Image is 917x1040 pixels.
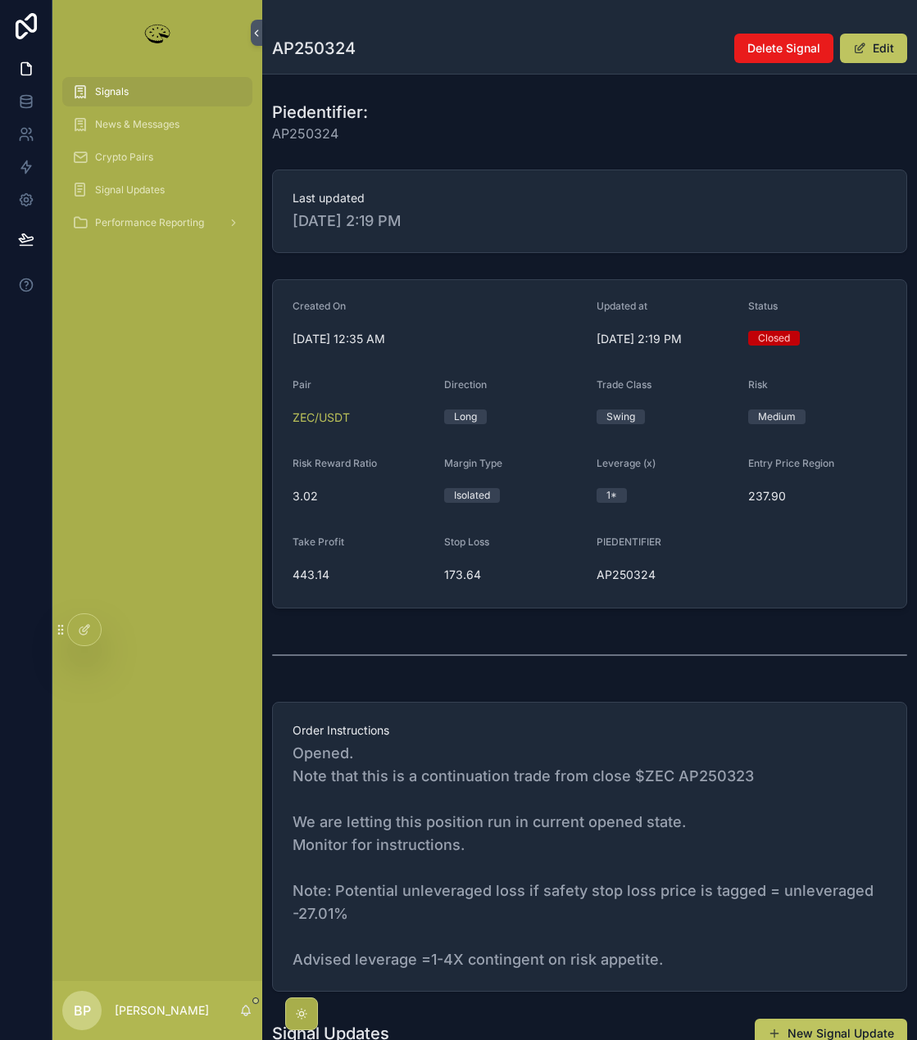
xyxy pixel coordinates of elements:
div: Swing [606,409,635,424]
p: [PERSON_NAME] [115,1002,209,1019]
span: Updated at [597,300,647,312]
span: PIEDENTIFIER [597,536,661,548]
a: News & Messages [62,110,252,139]
span: Pair [293,378,311,391]
img: App logo [141,20,174,46]
span: Created On [293,300,346,312]
span: [DATE] 12:35 AM [293,331,583,347]
span: Status [748,300,778,312]
div: Long [454,409,477,424]
span: AP250324 [597,567,735,583]
div: Closed [758,331,790,346]
span: 173.64 [444,567,583,583]
button: Edit [840,34,907,63]
span: Risk Reward Ratio [293,457,377,469]
div: scrollable content [52,66,262,259]
a: Performance Reporting [62,208,252,237]
a: ZEC/USDT [293,409,350,426]
span: Take Profit [293,536,344,548]
span: Trade Class [597,378,651,391]
span: 443.14 [293,567,431,583]
span: Last updated [293,190,887,206]
h1: AP250324 [272,37,356,60]
span: [DATE] 2:19 PM [597,331,735,347]
span: Margin Type [444,457,502,469]
a: Signals [62,77,252,106]
span: Signal Updates [95,183,165,197]
span: Crypto Pairs [95,151,153,164]
div: Medium [758,409,796,424]
a: Crypto Pairs [62,142,252,172]
span: Order Instructions [293,722,887,739]
span: 3.02 [293,488,431,504]
span: Delete Signal [747,40,820,57]
span: [DATE] 2:19 PM [293,210,887,233]
a: Signal Updates [62,175,252,205]
span: Risk [748,378,768,391]
h1: Piedentifier: [272,101,368,124]
span: Opened. Note that this is a continuation trade from close $ZEC AP250323 We are letting this posit... [293,742,887,971]
span: Performance Reporting [95,216,204,229]
span: Leverage (x) [597,457,656,469]
span: Stop Loss [444,536,489,548]
span: 237.90 [748,488,887,504]
div: Isolated [454,488,490,503]
span: News & Messages [95,118,179,131]
span: BP [74,1001,91,1020]
span: Direction [444,378,487,391]
span: Entry Price Region [748,457,834,469]
span: AP250324 [272,124,368,143]
span: Signals [95,85,129,98]
button: Delete Signal [734,34,833,63]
